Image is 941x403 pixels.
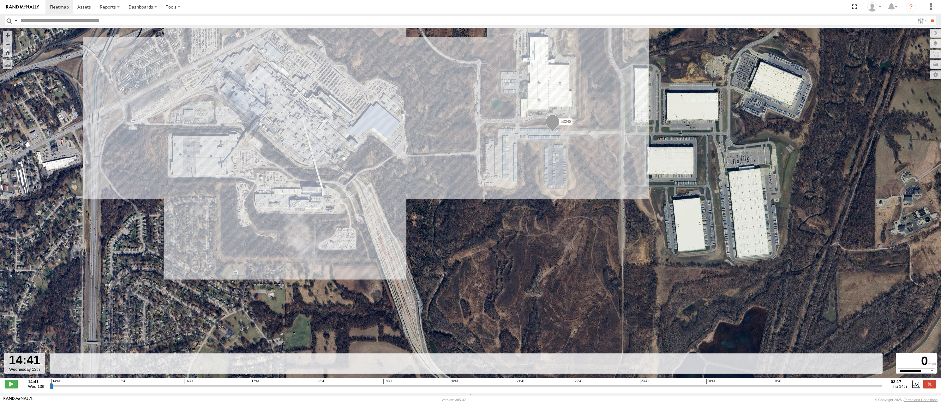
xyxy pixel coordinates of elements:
span: 14:41 [51,379,60,384]
a: Visit our Website [3,397,33,403]
span: 53248 [561,119,571,124]
span: 00:41 [706,379,715,384]
button: Zoom Home [3,48,12,57]
strong: 14:41 [28,379,45,384]
label: Play/Stop [5,380,18,388]
div: Version: 305.02 [442,398,466,402]
div: 0 [897,354,936,368]
span: Wed 13th Aug 2025 [28,384,45,389]
span: 20:41 [450,379,459,384]
span: 16:41 [184,379,193,384]
button: Zoom out [3,39,12,48]
span: 23:41 [640,379,649,384]
a: Terms and Conditions [904,398,938,402]
label: Close [923,380,936,388]
label: Map Settings [930,70,941,79]
strong: 03:17 [891,379,907,384]
i: ? [906,2,916,12]
label: Search Filter Options [915,16,929,25]
span: 15:41 [118,379,127,384]
div: Miky Transport [865,2,884,12]
div: © Copyright 2025 - [875,398,938,402]
button: Zoom in [3,31,12,39]
span: 21:41 [516,379,525,384]
span: 17:41 [251,379,260,384]
img: rand-logo.svg [6,5,39,9]
span: 22:41 [574,379,583,384]
label: Search Query [13,16,18,25]
span: 19:41 [383,379,392,384]
span: 01:41 [773,379,782,384]
label: Measure [3,60,12,69]
span: 18:41 [317,379,326,384]
span: Thu 14th Aug 2025 [891,384,907,389]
